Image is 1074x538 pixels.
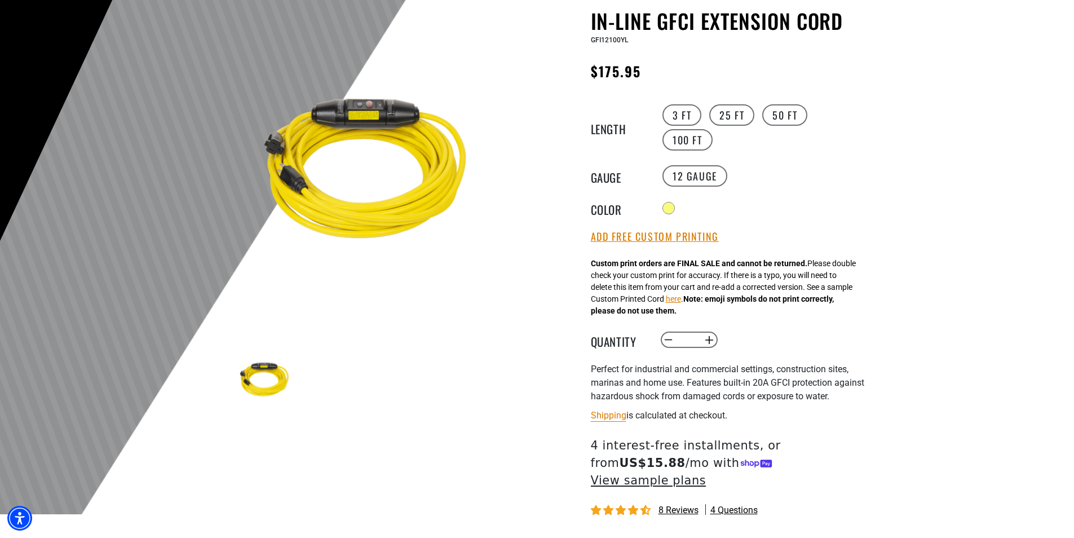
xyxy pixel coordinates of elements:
[591,231,719,243] button: Add Free Custom Printing
[658,505,699,515] span: 8 reviews
[591,169,647,183] legend: Gauge
[591,294,834,315] strong: Note: emoji symbols do not print correctly, please do not use them.
[662,104,701,126] label: 3 FT
[709,104,754,126] label: 25 FT
[232,38,504,310] img: Yellow
[591,505,653,516] span: 4.62 stars
[7,506,32,531] div: Accessibility Menu
[591,259,807,268] strong: Custom print orders are FINAL SALE and cannot be returned.
[591,410,626,421] a: Shipping
[591,61,642,81] span: $175.95
[591,9,867,33] h1: In-Line GFCI Extension Cord
[662,165,727,187] label: 12 Gauge
[232,348,298,413] img: Yellow
[662,129,713,151] label: 100 FT
[591,408,867,423] div: is calculated at checkout.
[591,333,647,347] label: Quantity
[591,120,647,135] legend: Length
[666,293,681,305] button: here
[591,201,647,215] legend: Color
[591,364,864,402] span: Perfect for industrial and commercial settings, construction sites, marinas and home use. Feature...
[591,258,856,317] div: Please double check your custom print for accuracy. If there is a typo, you will need to delete t...
[762,104,807,126] label: 50 FT
[591,36,628,44] span: GFI12100YL
[710,504,758,517] span: 4 questions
